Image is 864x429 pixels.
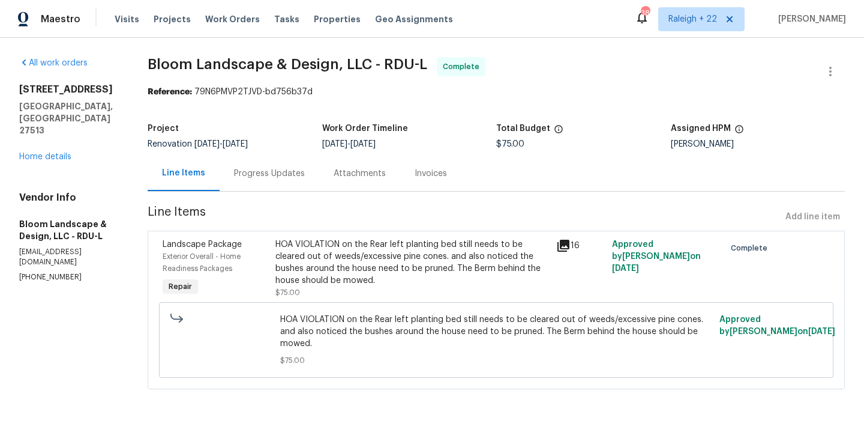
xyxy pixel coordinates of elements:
[19,192,119,204] h4: Vendor Info
[554,124,563,140] span: The total cost of line items that have been proposed by Opendoor. This sum includes line items th...
[19,153,71,161] a: Home details
[234,168,305,180] div: Progress Updates
[164,281,197,293] span: Repair
[612,240,701,273] span: Approved by [PERSON_NAME] on
[322,140,376,148] span: -
[350,140,376,148] span: [DATE]
[162,167,205,179] div: Line Items
[163,240,242,249] span: Landscape Package
[556,239,605,253] div: 16
[275,239,549,287] div: HOA VIOLATION on the Rear left planting bed still needs to be cleared out of weeds/excessive pine...
[163,253,241,272] span: Exterior Overall - Home Readiness Packages
[19,100,119,136] h5: [GEOGRAPHIC_DATA], [GEOGRAPHIC_DATA] 27513
[223,140,248,148] span: [DATE]
[322,124,408,133] h5: Work Order Timeline
[496,140,524,148] span: $75.00
[314,13,361,25] span: Properties
[148,86,845,98] div: 79N6PMVP2TJVD-bd756b37d
[148,140,248,148] span: Renovation
[668,13,717,25] span: Raleigh + 22
[773,13,846,25] span: [PERSON_NAME]
[671,124,731,133] h5: Assigned HPM
[194,140,248,148] span: -
[19,272,119,282] p: [PHONE_NUMBER]
[734,124,744,140] span: The hpm assigned to this work order.
[334,168,386,180] div: Attachments
[322,140,347,148] span: [DATE]
[671,140,845,148] div: [PERSON_NAME]
[808,327,835,336] span: [DATE]
[154,13,191,25] span: Projects
[19,218,119,242] h5: Bloom Landscape & Design, LLC - RDU-L
[612,264,639,273] span: [DATE]
[641,7,649,19] div: 385
[280,314,712,350] span: HOA VIOLATION on the Rear left planting bed still needs to be cleared out of weeds/excessive pine...
[19,84,119,96] h2: [STREET_ADDRESS]
[19,59,88,67] a: All work orders
[148,88,192,96] b: Reference:
[148,124,179,133] h5: Project
[496,124,550,133] h5: Total Budget
[205,13,260,25] span: Work Orders
[275,289,300,296] span: $75.00
[148,57,427,71] span: Bloom Landscape & Design, LLC - RDU-L
[19,247,119,267] p: [EMAIL_ADDRESS][DOMAIN_NAME]
[41,13,80,25] span: Maestro
[375,13,453,25] span: Geo Assignments
[731,242,772,254] span: Complete
[719,315,835,336] span: Approved by [PERSON_NAME] on
[443,61,484,73] span: Complete
[148,206,781,228] span: Line Items
[274,15,299,23] span: Tasks
[415,168,447,180] div: Invoices
[115,13,139,25] span: Visits
[194,140,220,148] span: [DATE]
[280,354,712,367] span: $75.00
